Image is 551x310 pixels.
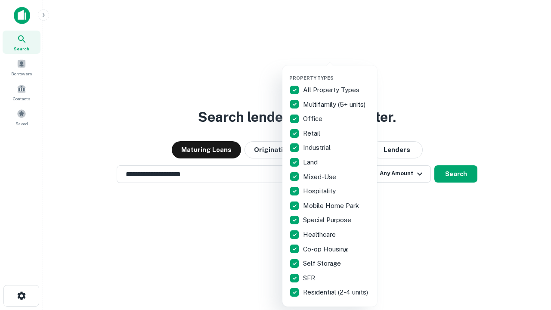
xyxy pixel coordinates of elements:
p: Special Purpose [303,215,353,225]
p: Hospitality [303,186,337,196]
p: Office [303,114,324,124]
p: Land [303,157,319,167]
p: Retail [303,128,322,139]
p: Multifamily (5+ units) [303,99,367,110]
p: All Property Types [303,85,361,95]
p: Industrial [303,143,332,153]
p: Mobile Home Park [303,201,361,211]
iframe: Chat Widget [508,241,551,282]
p: Self Storage [303,258,343,269]
p: Residential (2-4 units) [303,287,370,298]
p: SFR [303,273,317,283]
p: Co-op Housing [303,244,350,254]
span: Property Types [289,75,334,81]
p: Healthcare [303,229,337,240]
p: Mixed-Use [303,172,338,182]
